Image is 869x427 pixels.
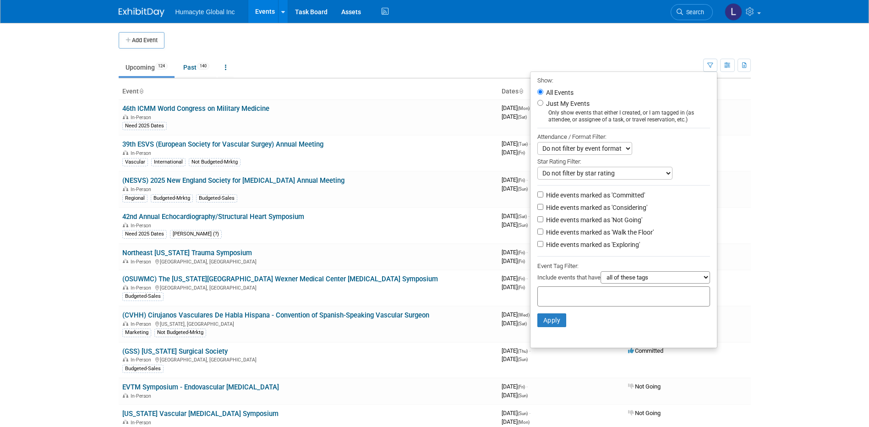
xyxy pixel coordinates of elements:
[502,221,528,228] span: [DATE]
[122,356,494,363] div: [GEOGRAPHIC_DATA], [GEOGRAPHIC_DATA]
[502,113,527,120] span: [DATE]
[131,393,154,399] span: In-Person
[176,59,216,76] a: Past140
[502,104,532,111] span: [DATE]
[122,320,494,327] div: [US_STATE], [GEOGRAPHIC_DATA]
[544,99,590,108] label: Just My Events
[502,284,525,290] span: [DATE]
[537,74,710,86] div: Show:
[518,357,528,362] span: (Sun)
[502,410,530,416] span: [DATE]
[123,223,128,227] img: In-Person Event
[151,158,186,166] div: International
[123,357,128,361] img: In-Person Event
[519,88,523,95] a: Sort by Start Date
[122,257,494,265] div: [GEOGRAPHIC_DATA], [GEOGRAPHIC_DATA]
[122,213,304,221] a: 42nd Annual Echocardiography/Structural Heart Symposium
[154,328,206,337] div: Not Budgeted-Mrktg
[122,292,164,301] div: Budgeted-Sales
[518,214,527,219] span: (Sat)
[526,176,528,183] span: -
[628,347,663,354] span: Committed
[537,131,710,142] div: Attendance / Format Filter:
[123,420,128,424] img: In-Person Event
[196,194,237,203] div: Budgeted-Sales
[122,347,228,356] a: (GSS) [US_STATE] Surgical Society
[628,410,661,416] span: Not Going
[518,420,530,425] span: (Mon)
[518,186,528,192] span: (Sun)
[537,261,710,271] div: Event Tag Filter:
[131,115,154,120] span: In-Person
[131,285,154,291] span: In-Person
[518,276,525,281] span: (Fri)
[526,383,528,390] span: -
[518,250,525,255] span: (Fri)
[502,176,528,183] span: [DATE]
[518,285,525,290] span: (Fri)
[139,88,143,95] a: Sort by Event Name
[122,249,252,257] a: Northeast [US_STATE] Trauma Symposium
[502,320,527,327] span: [DATE]
[123,115,128,119] img: In-Person Event
[526,249,528,256] span: -
[131,186,154,192] span: In-Person
[526,275,528,282] span: -
[122,176,344,185] a: (NESVS) 2025 New England Society for [MEDICAL_DATA] Annual Meeting
[122,284,494,291] div: [GEOGRAPHIC_DATA], [GEOGRAPHIC_DATA]
[122,140,323,148] a: 39th ESVS (European Society for Vascular Surgey) Annual Meeting
[189,158,240,166] div: Not Budgeted-Mrktg
[518,142,528,147] span: (Tue)
[544,89,574,96] label: All Events
[175,8,235,16] span: Humacyte Global Inc
[122,230,167,238] div: Need 2025 Dates
[122,383,279,391] a: EVTM Symposium - Endovascular [MEDICAL_DATA]
[502,383,528,390] span: [DATE]
[725,3,742,21] img: Linda Hamilton
[502,418,530,425] span: [DATE]
[544,240,640,249] label: Hide events marked as 'Exploring'
[518,321,527,326] span: (Sat)
[518,106,530,111] span: (Mon)
[502,149,525,156] span: [DATE]
[122,158,148,166] div: Vascular
[131,420,154,426] span: In-Person
[502,275,528,282] span: [DATE]
[671,4,713,20] a: Search
[119,84,498,99] th: Event
[628,383,661,390] span: Not Going
[155,63,168,70] span: 124
[518,150,525,155] span: (Fri)
[537,155,710,167] div: Star Rating Filter:
[131,150,154,156] span: In-Person
[544,215,642,224] label: Hide events marked as 'Not Going'
[544,191,645,200] label: Hide events marked as 'Committed'
[122,365,164,373] div: Budgeted-Sales
[518,349,528,354] span: (Thu)
[119,32,164,49] button: Add Event
[122,328,151,337] div: Marketing
[537,313,567,327] button: Apply
[122,410,279,418] a: [US_STATE] Vascular [MEDICAL_DATA] Symposium
[502,356,528,362] span: [DATE]
[119,8,164,17] img: ExhibitDay
[502,213,530,219] span: [DATE]
[529,140,530,147] span: -
[502,140,530,147] span: [DATE]
[537,109,710,123] div: Only show events that either I created, or I am tagged in (as attendee, or assignee of a task, or...
[502,257,525,264] span: [DATE]
[131,223,154,229] span: In-Person
[123,150,128,155] img: In-Person Event
[518,223,528,228] span: (Sun)
[518,178,525,183] span: (Fri)
[123,259,128,263] img: In-Person Event
[518,259,525,264] span: (Fri)
[518,384,525,389] span: (Fri)
[502,311,532,318] span: [DATE]
[119,59,175,76] a: Upcoming124
[123,186,128,191] img: In-Person Event
[151,194,193,203] div: Budgeted-Mrktg
[123,393,128,398] img: In-Person Event
[518,312,530,318] span: (Wed)
[197,63,209,70] span: 140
